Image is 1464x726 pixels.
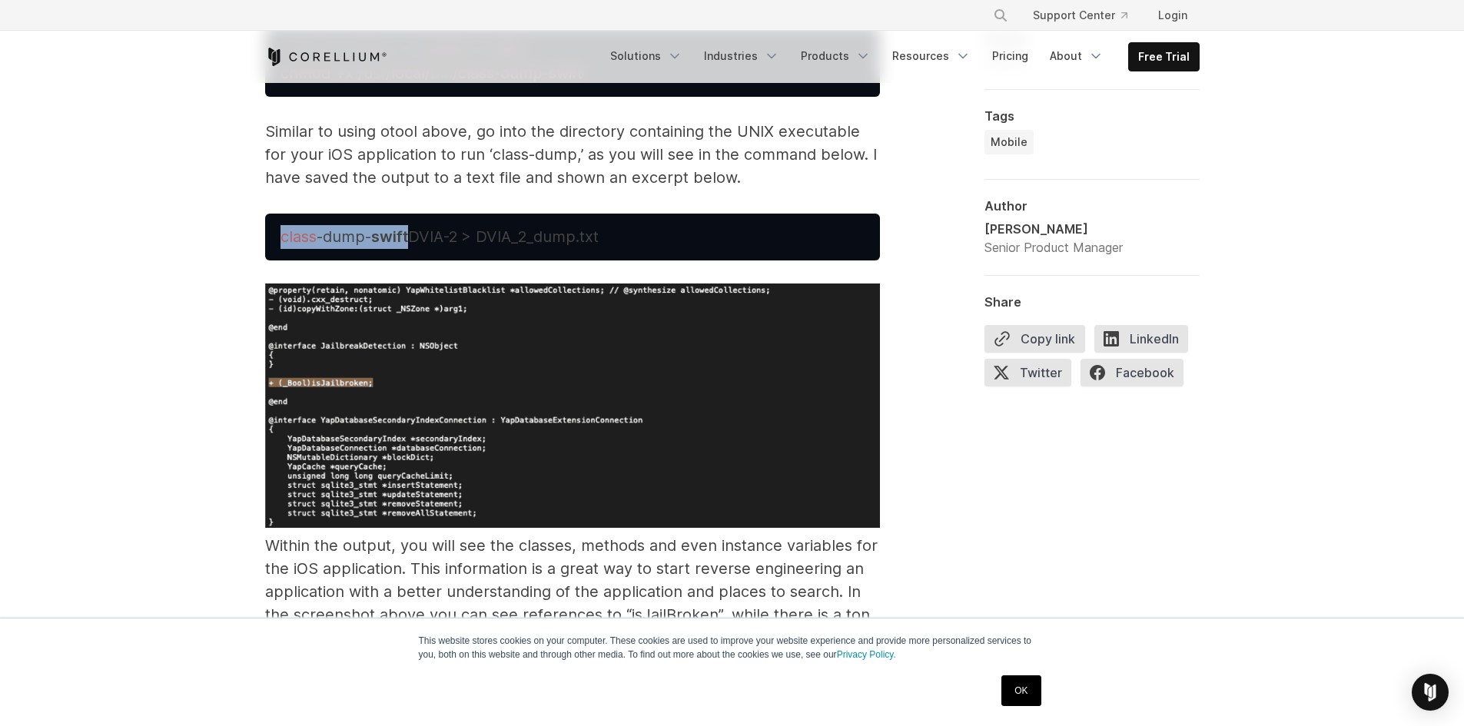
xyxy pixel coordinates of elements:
div: Navigation Menu [601,42,1200,71]
span: class [281,227,317,246]
a: Corellium Home [265,48,387,66]
span: Facebook [1081,359,1183,386]
span: Mobile [991,134,1027,150]
a: OK [1001,675,1041,706]
a: Industries [695,42,788,70]
a: Products [792,42,880,70]
strong: swift [371,227,408,246]
span: Twitter [984,359,1071,386]
a: LinkedIn [1094,325,1197,359]
a: Pricing [983,42,1037,70]
button: Search [987,2,1014,29]
p: Similar to using otool above, go into the directory containing the UNIX executable for your iOS a... [265,120,880,189]
a: Privacy Policy. [837,649,896,660]
p: This website stores cookies on your computer. These cookies are used to improve your website expe... [419,634,1046,661]
span: LinkedIn [1094,325,1188,353]
a: Resources [883,42,980,70]
a: Solutions [601,42,692,70]
div: [PERSON_NAME] [984,220,1123,238]
div: Navigation Menu [974,2,1200,29]
div: Share [984,294,1200,310]
a: Twitter [984,359,1081,393]
img: image-png-Feb-23-2023-04-26-28-6484-PM.png [265,283,880,528]
div: Senior Product Manager [984,238,1123,257]
div: Author [984,198,1200,214]
a: Mobile [984,130,1034,154]
a: Support Center [1021,2,1140,29]
button: Copy link [984,325,1085,353]
a: About [1041,42,1113,70]
div: Open Intercom Messenger [1412,674,1449,711]
span: -dump- DVIA-2 > DVIA_2_dump.txt [317,227,599,246]
a: Login [1146,2,1200,29]
div: Tags [984,108,1200,124]
a: Free Trial [1129,43,1199,71]
a: Facebook [1081,359,1193,393]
